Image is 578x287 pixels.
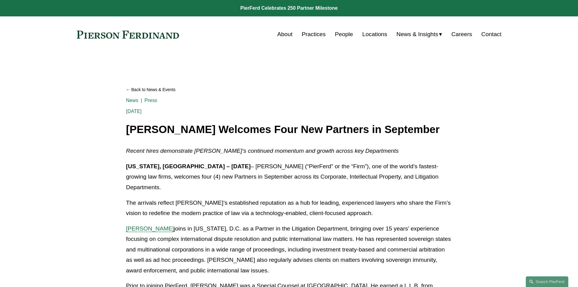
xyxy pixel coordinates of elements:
a: Contact [481,29,501,40]
span: [DATE] [126,109,141,114]
a: Careers [451,29,472,40]
a: Back to News & Events [126,84,452,95]
p: – [PERSON_NAME] (“PierFerd” or the “Firm”), one of the world’s fastest-growing law firms, welcome... [126,161,452,193]
a: News [126,98,138,103]
a: Search this site [526,276,568,287]
span: News & Insights [397,29,438,40]
a: Locations [362,29,387,40]
p: The arrivals reflect [PERSON_NAME]’s established reputation as a hub for leading, experienced law... [126,198,452,219]
a: People [335,29,353,40]
a: Practices [302,29,326,40]
a: [PERSON_NAME] [126,225,174,232]
h1: [PERSON_NAME] Welcomes Four New Partners in September [126,124,452,135]
p: joins in [US_STATE], D.C. as a Partner in the Litigation Department, bringing over 15 years’ expe... [126,224,452,276]
strong: [US_STATE], [GEOGRAPHIC_DATA] – [DATE] [126,163,251,169]
a: Press [144,98,157,103]
a: About [277,29,292,40]
a: folder dropdown [397,29,442,40]
em: Recent hires demonstrate [PERSON_NAME]’s continued momentum and growth across key Departments [126,148,399,154]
